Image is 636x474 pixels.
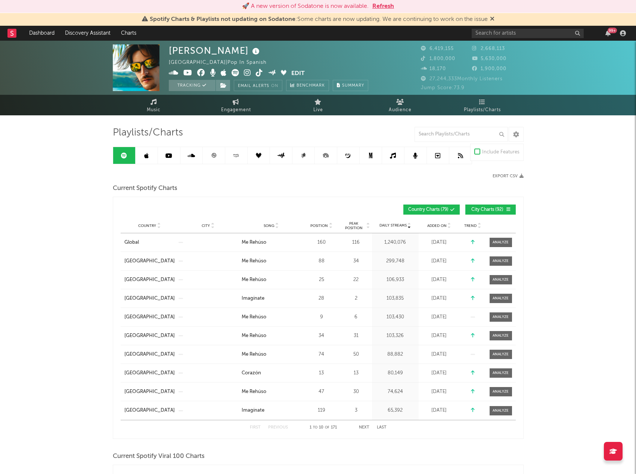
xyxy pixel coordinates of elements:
span: Current Spotify Viral 100 Charts [113,452,205,461]
a: Me Rehúso [242,351,301,358]
span: Dismiss [490,16,494,22]
div: 🚀 A new version of Sodatone is now available. [242,2,369,11]
button: Refresh [372,2,394,11]
div: [DATE] [421,407,458,414]
div: Corazón [242,369,261,377]
a: Engagement [195,95,277,115]
button: Summary [333,80,368,91]
a: Audience [359,95,441,115]
em: On [271,84,278,88]
div: 22 [342,276,370,284]
a: Imagínate [242,295,301,302]
div: [DATE] [421,369,458,377]
div: Me Rehúso [242,314,266,321]
span: Playlists/Charts [113,128,183,137]
button: Tracking [169,80,215,91]
span: Music [147,106,161,115]
div: Me Rehúso [242,276,266,284]
div: Me Rehúso [242,351,266,358]
span: Song [264,224,274,228]
a: [GEOGRAPHIC_DATA] [124,388,175,396]
div: 106,933 [374,276,417,284]
button: 99+ [605,30,611,36]
div: 1 10 171 [303,423,344,432]
div: [GEOGRAPHIC_DATA] [124,369,175,377]
div: [PERSON_NAME] [169,44,261,57]
a: Discovery Assistant [60,26,116,41]
div: [DATE] [421,295,458,302]
div: 6 [342,314,370,321]
a: [GEOGRAPHIC_DATA] [124,276,175,284]
span: Daily Streams [379,223,407,228]
a: [GEOGRAPHIC_DATA] [124,314,175,321]
span: 5,630,000 [472,56,506,61]
div: Global [124,239,139,246]
div: Imagínate [242,407,264,414]
input: Search for artists [472,29,584,38]
button: Last [377,425,387,430]
a: Imagínate [242,407,301,414]
div: 31 [342,332,370,340]
div: 34 [342,258,370,265]
span: Position [310,224,328,228]
span: Spotify Charts & Playlists not updating on Sodatone [150,16,295,22]
div: [DATE] [421,332,458,340]
div: [GEOGRAPHIC_DATA] [124,332,175,340]
div: [DATE] [421,276,458,284]
a: Me Rehúso [242,388,301,396]
div: 50 [342,351,370,358]
div: Me Rehúso [242,239,266,246]
a: Me Rehúso [242,258,301,265]
span: Added On [427,224,447,228]
div: [DATE] [421,239,458,246]
button: Next [359,425,369,430]
div: [DATE] [421,258,458,265]
a: Playlists/Charts [441,95,524,115]
div: 3 [342,407,370,414]
span: Audience [389,106,412,115]
div: [DATE] [421,314,458,321]
div: 9 [305,314,338,321]
span: Country [138,224,156,228]
a: Benchmark [286,80,329,91]
a: Live [277,95,359,115]
input: Search Playlists/Charts [415,127,508,142]
span: Jump Score: 73.9 [421,85,465,90]
span: Engagement [221,106,251,115]
button: City Charts(92) [465,205,516,215]
span: 6,419,155 [421,46,454,51]
a: Me Rehúso [242,332,301,340]
div: [DATE] [421,388,458,396]
a: Me Rehúso [242,314,301,321]
span: Country Charts ( 79 ) [408,208,449,212]
span: 2,668,113 [472,46,505,51]
a: Corazón [242,369,301,377]
button: Previous [268,425,288,430]
a: Dashboard [24,26,60,41]
span: Summary [342,84,364,88]
a: Global [124,239,175,246]
div: 160 [305,239,338,246]
span: Peak Position [342,221,366,230]
div: 2 [342,295,370,302]
div: 28 [305,295,338,302]
button: First [250,425,261,430]
a: Me Rehúso [242,239,301,246]
div: Me Rehúso [242,258,266,265]
span: Trend [464,224,477,228]
span: Playlists/Charts [464,106,501,115]
div: [GEOGRAPHIC_DATA] [124,295,175,302]
div: 25 [305,276,338,284]
div: Me Rehúso [242,332,266,340]
div: Include Features [482,148,519,157]
div: Me Rehúso [242,388,266,396]
div: 47 [305,388,338,396]
div: 103,326 [374,332,417,340]
button: Email AlertsOn [234,80,282,91]
span: Live [313,106,323,115]
div: 103,835 [374,295,417,302]
div: [GEOGRAPHIC_DATA] [124,258,175,265]
div: 65,392 [374,407,417,414]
